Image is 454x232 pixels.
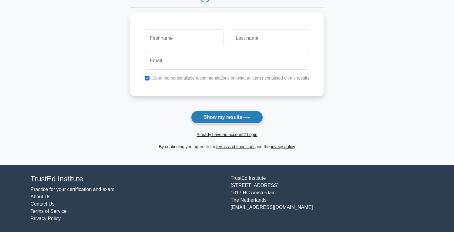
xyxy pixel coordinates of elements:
[31,209,67,214] a: Terms of Service
[31,201,55,206] a: Contact Us
[31,216,61,221] a: Privacy Policy
[31,175,224,183] h4: TrustEd Institute
[152,76,309,80] label: Send me personalized recommendations on what to learn next based on my results
[231,29,309,47] input: Last name
[197,132,257,137] a: Already have an account? Login
[145,29,223,47] input: First name
[216,144,255,149] a: terms and conditions
[270,144,295,149] a: privacy policy
[145,52,309,70] input: Email
[191,111,263,124] button: Show my results
[31,187,115,192] a: Practice for your certification and exam
[126,143,328,150] div: By continuing you agree to the and the
[31,194,51,199] a: About Us
[227,175,427,222] div: TrustEd Institute [STREET_ADDRESS] 1017 HC Amsterdam The Netherlands [EMAIL_ADDRESS][DOMAIN_NAME]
